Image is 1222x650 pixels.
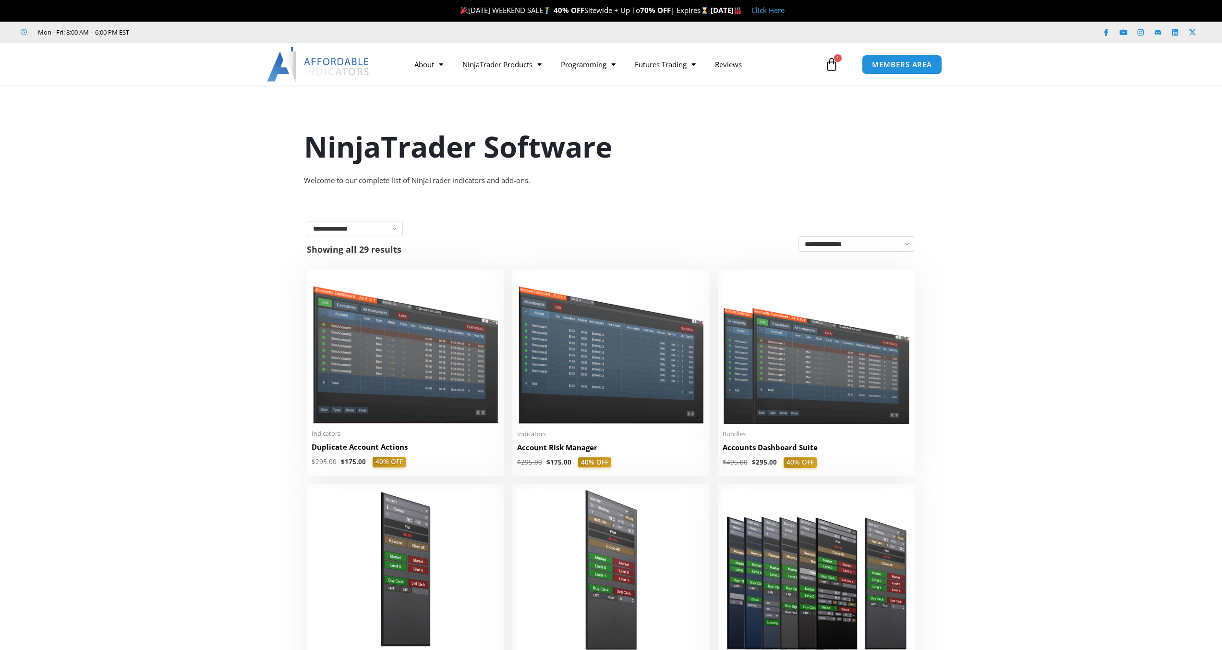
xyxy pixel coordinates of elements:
nav: Menu [405,53,823,75]
img: 🎉 [460,7,468,14]
bdi: 295.00 [517,458,542,466]
h2: Accounts Dashboard Suite [723,442,910,453]
div: Welcome to our complete list of NinjaTrader indicators and add-ons. [304,174,919,187]
span: $ [723,458,726,466]
a: Click Here [751,5,785,15]
span: $ [752,458,756,466]
span: $ [517,458,521,466]
a: Reviews [705,53,751,75]
a: Account Risk Manager [517,442,705,457]
img: 🏌️‍♂️ [544,7,551,14]
img: 🏭 [734,7,741,14]
img: LogoAI | Affordable Indicators – NinjaTrader [267,47,370,82]
h1: NinjaTrader Software [304,126,919,167]
span: 40% OFF [578,457,611,468]
iframe: Customer reviews powered by Trustpilot [143,27,287,37]
span: Bundles [723,430,910,438]
a: Duplicate Account Actions [312,442,499,457]
strong: [DATE] [711,5,742,15]
img: Accounts Dashboard Suite [723,274,910,424]
h2: Duplicate Account Actions [312,442,499,452]
strong: 70% OFF [640,5,671,15]
bdi: 175.00 [341,457,366,466]
span: MEMBERS AREA [872,61,932,68]
span: Indicators [517,430,705,438]
span: $ [312,457,315,466]
h2: Account Risk Manager [517,442,705,453]
p: Showing all 29 results [307,245,401,254]
span: 40% OFF [373,457,406,467]
select: Shop order [799,236,915,252]
a: MEMBERS AREA [862,55,942,74]
bdi: 295.00 [312,457,337,466]
a: About [405,53,453,75]
span: 1 [834,54,842,62]
img: ⌛ [701,7,708,14]
img: Duplicate Account Actions [312,274,499,424]
img: Account Risk Manager [517,274,705,424]
a: Futures Trading [625,53,705,75]
span: Indicators [312,429,499,438]
bdi: 295.00 [752,458,777,466]
a: Accounts Dashboard Suite [723,442,910,457]
span: Mon - Fri: 8:00 AM – 6:00 PM EST [36,26,129,38]
span: 40% OFF [784,457,817,468]
span: $ [341,457,345,466]
span: $ [546,458,550,466]
strong: 40% OFF [554,5,584,15]
bdi: 495.00 [723,458,748,466]
a: 1 [811,50,853,78]
span: [DATE] WEEKEND SALE Sitewide + Up To | Expires [458,5,710,15]
a: Programming [551,53,625,75]
bdi: 175.00 [546,458,571,466]
a: NinjaTrader Products [453,53,551,75]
